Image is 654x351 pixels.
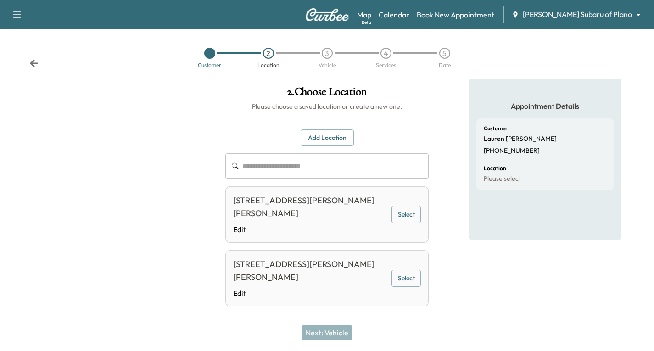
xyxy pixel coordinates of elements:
[417,9,494,20] a: Book New Appointment
[484,135,557,143] p: Lauren [PERSON_NAME]
[484,166,506,171] h6: Location
[362,19,371,26] div: Beta
[379,9,409,20] a: Calendar
[376,62,396,68] div: Services
[233,194,387,220] div: [STREET_ADDRESS][PERSON_NAME][PERSON_NAME]
[380,48,391,59] div: 4
[233,258,387,284] div: [STREET_ADDRESS][PERSON_NAME][PERSON_NAME]
[476,101,614,111] h5: Appointment Details
[484,147,540,155] p: [PHONE_NUMBER]
[257,62,279,68] div: Location
[484,126,508,131] h6: Customer
[301,129,354,146] button: Add Location
[198,62,221,68] div: Customer
[225,86,429,102] h1: 2 . Choose Location
[484,175,521,183] p: Please select
[225,102,429,111] h6: Please choose a saved location or create a new one.
[233,288,387,299] a: Edit
[319,62,336,68] div: Vehicle
[263,48,274,59] div: 2
[439,48,450,59] div: 5
[305,8,349,21] img: Curbee Logo
[391,206,421,223] button: Select
[322,48,333,59] div: 3
[29,59,39,68] div: Back
[357,9,371,20] a: MapBeta
[439,62,451,68] div: Date
[523,9,632,20] span: [PERSON_NAME] Subaru of Plano
[391,270,421,287] button: Select
[233,224,387,235] a: Edit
